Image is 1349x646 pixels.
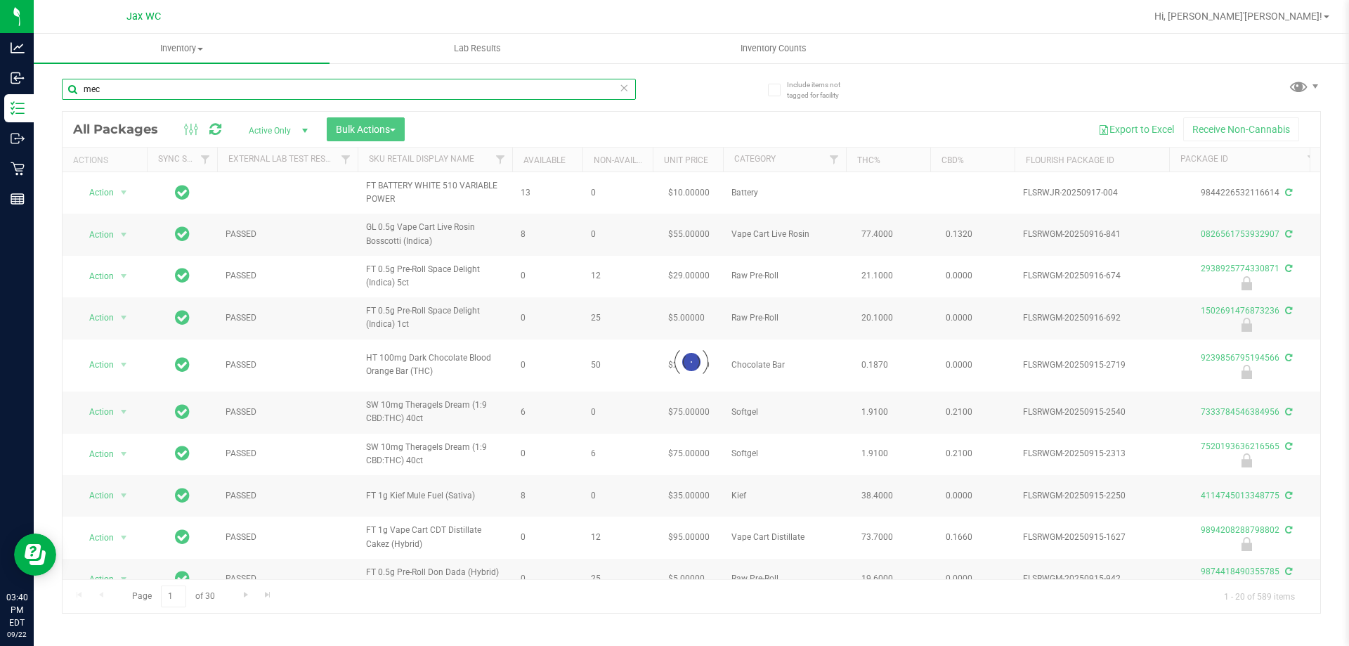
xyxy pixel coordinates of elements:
[330,34,625,63] a: Lab Results
[787,79,857,101] span: Include items not tagged for facility
[625,34,921,63] a: Inventory Counts
[619,79,629,97] span: Clear
[435,42,520,55] span: Lab Results
[11,41,25,55] inline-svg: Analytics
[11,131,25,146] inline-svg: Outbound
[14,534,56,576] iframe: Resource center
[11,101,25,115] inline-svg: Inventory
[34,42,330,55] span: Inventory
[6,629,27,640] p: 09/22
[11,71,25,85] inline-svg: Inbound
[6,591,27,629] p: 03:40 PM EDT
[11,192,25,206] inline-svg: Reports
[11,162,25,176] inline-svg: Retail
[62,79,636,100] input: Search Package ID, Item Name, SKU, Lot or Part Number...
[1154,11,1322,22] span: Hi, [PERSON_NAME]'[PERSON_NAME]!
[126,11,161,22] span: Jax WC
[34,34,330,63] a: Inventory
[722,42,826,55] span: Inventory Counts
